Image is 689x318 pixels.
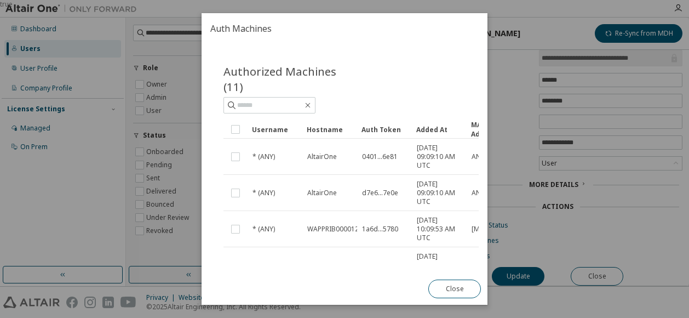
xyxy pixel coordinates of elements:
[252,189,275,197] span: * (ANY)
[223,64,351,94] span: Authorized Machines (11)
[307,225,366,234] span: WAPPRIB00001283
[428,280,481,298] button: Close
[252,225,275,234] span: * (ANY)
[472,189,503,197] span: ANYHOST
[202,13,487,44] h2: Auth Machines
[472,225,523,234] span: [MAC_ADDRESS]
[416,121,462,138] div: Added At
[417,252,462,279] span: [DATE] 10:15:24 AM UTC
[417,180,462,206] span: [DATE] 09:09:10 AM UTC
[362,189,398,197] span: d7e6...7e0e
[362,152,398,161] span: 0401...6e81
[471,120,517,139] div: MAC Addresses
[307,189,337,197] span: AltairOne
[362,225,398,234] span: 1a6d...5780
[307,121,353,138] div: Hostname
[417,144,462,170] span: [DATE] 09:09:10 AM UTC
[361,121,407,138] div: Auth Token
[252,121,298,138] div: Username
[252,152,275,161] span: * (ANY)
[307,152,337,161] span: AltairOne
[472,152,503,161] span: ANYHOST
[417,216,462,242] span: [DATE] 10:09:53 AM UTC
